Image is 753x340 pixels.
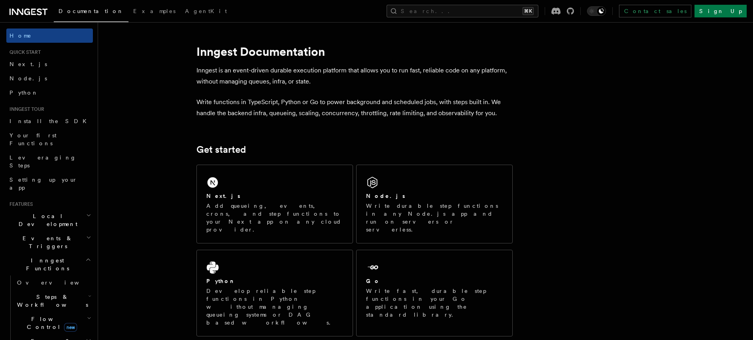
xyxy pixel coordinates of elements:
a: Install the SDK [6,114,93,128]
span: new [64,323,77,332]
a: AgentKit [180,2,232,21]
span: Quick start [6,49,41,55]
p: Add queueing, events, crons, and step functions to your Next app on any cloud provider. [206,202,343,234]
button: Flow Controlnew [14,312,93,334]
a: Contact sales [619,5,691,17]
a: GoWrite fast, durable step functions in your Go application using the standard library. [356,250,513,336]
span: Install the SDK [9,118,91,124]
a: Node.jsWrite durable step functions in any Node.js app and run on servers or serverless. [356,165,513,243]
span: Steps & Workflows [14,293,88,309]
a: Home [6,28,93,43]
span: Node.js [9,75,47,82]
span: Inngest Functions [6,256,85,272]
a: Sign Up [694,5,747,17]
span: Inngest tour [6,106,44,112]
a: Examples [128,2,180,21]
h2: Node.js [366,192,405,200]
a: Next.jsAdd queueing, events, crons, and step functions to your Next app on any cloud provider. [196,165,353,243]
a: Get started [196,144,246,155]
h2: Python [206,277,236,285]
button: Toggle dark mode [587,6,606,16]
p: Develop reliable step functions in Python without managing queueing systems or DAG based workflows. [206,287,343,327]
span: Your first Functions [9,132,57,146]
p: Inngest is an event-driven durable execution platform that allows you to run fast, reliable code ... [196,65,513,87]
button: Steps & Workflows [14,290,93,312]
span: Setting up your app [9,177,77,191]
a: PythonDevelop reliable step functions in Python without managing queueing systems or DAG based wo... [196,250,353,336]
a: Documentation [54,2,128,22]
h2: Go [366,277,380,285]
button: Inngest Functions [6,253,93,275]
button: Search...⌘K [387,5,538,17]
p: Write durable step functions in any Node.js app and run on servers or serverless. [366,202,503,234]
p: Write functions in TypeScript, Python or Go to power background and scheduled jobs, with steps bu... [196,97,513,119]
span: Documentation [59,8,124,14]
button: Events & Triggers [6,231,93,253]
span: AgentKit [185,8,227,14]
span: Flow Control [14,315,87,331]
span: Next.js [9,61,47,67]
span: Home [9,32,32,40]
h1: Inngest Documentation [196,44,513,59]
kbd: ⌘K [523,7,534,15]
a: Next.js [6,57,93,71]
span: Events & Triggers [6,234,86,250]
span: Local Development [6,212,86,228]
span: Features [6,201,33,207]
a: Your first Functions [6,128,93,150]
span: Overview [17,279,98,286]
a: Python [6,85,93,100]
h2: Next.js [206,192,240,200]
a: Leveraging Steps [6,150,93,173]
span: Python [9,89,38,96]
span: Examples [133,8,176,14]
a: Node.js [6,71,93,85]
a: Setting up your app [6,173,93,195]
button: Local Development [6,209,93,231]
p: Write fast, durable step functions in your Go application using the standard library. [366,287,503,319]
a: Overview [14,275,93,290]
span: Leveraging Steps [9,154,76,169]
